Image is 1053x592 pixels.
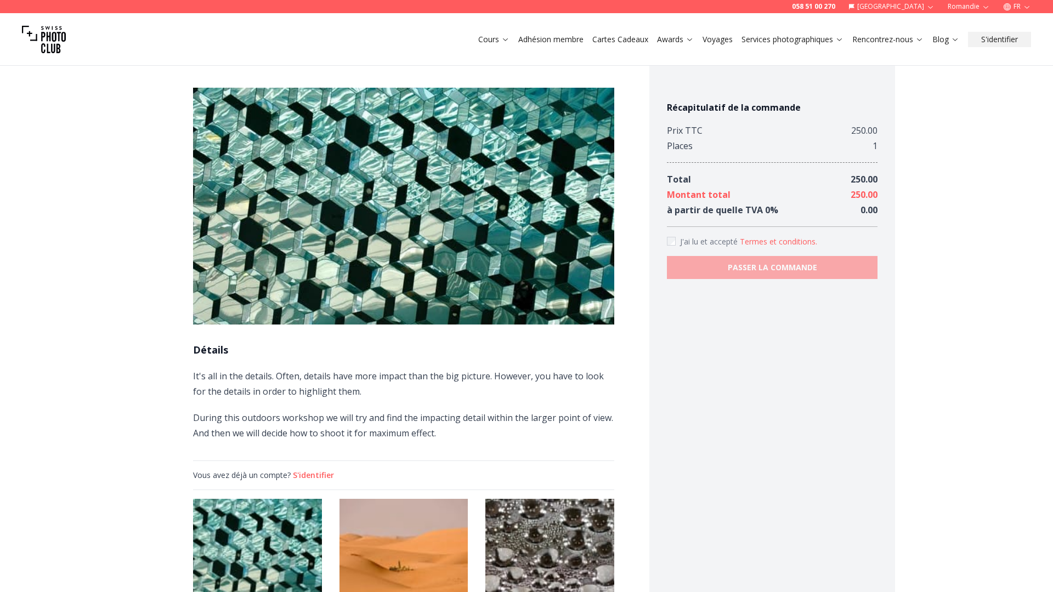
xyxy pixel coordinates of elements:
[792,2,835,11] a: 058 51 00 270
[514,32,588,47] button: Adhésion membre
[293,470,334,481] button: S'identifier
[848,32,928,47] button: Rencontrez-nous
[703,34,733,45] a: Voyages
[474,32,514,47] button: Cours
[728,262,817,273] b: PASSER LA COMMANDE
[22,18,66,61] img: Swiss photo club
[518,34,584,45] a: Adhésion membre
[680,236,740,247] span: J'ai lu et accepté
[740,236,817,247] button: Accept termsJ'ai lu et accepté
[657,34,694,45] a: Awards
[653,32,698,47] button: Awards
[737,32,848,47] button: Services photographiques
[193,410,614,441] p: During this outdoors workshop we will try and find the impacting detail within the larger point o...
[667,202,778,218] div: à partir de quelle TVA 0 %
[928,32,964,47] button: Blog
[852,34,924,45] a: Rencontrez-nous
[968,32,1031,47] button: S'identifier
[932,34,959,45] a: Blog
[592,34,648,45] a: Cartes Cadeaux
[741,34,843,45] a: Services photographiques
[873,138,877,153] div: 1
[851,189,877,201] span: 250.00
[193,88,614,325] img: Détails
[667,256,877,279] button: PASSER LA COMMANDE
[667,172,691,187] div: Total
[698,32,737,47] button: Voyages
[667,187,731,202] div: Montant total
[667,101,877,114] h4: Récapitulatif de la commande
[193,470,614,481] div: Vous avez déjà un compte?
[667,123,703,138] div: Prix TTC
[478,34,509,45] a: Cours
[667,237,676,246] input: Accept terms
[667,138,693,153] div: Places
[193,368,614,399] p: It's all in the details. Often, details have more impact than the big picture. However, you have ...
[851,173,877,185] span: 250.00
[588,32,653,47] button: Cartes Cadeaux
[193,342,614,357] h1: Détails
[860,204,877,216] span: 0.00
[851,123,877,138] div: 250.00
